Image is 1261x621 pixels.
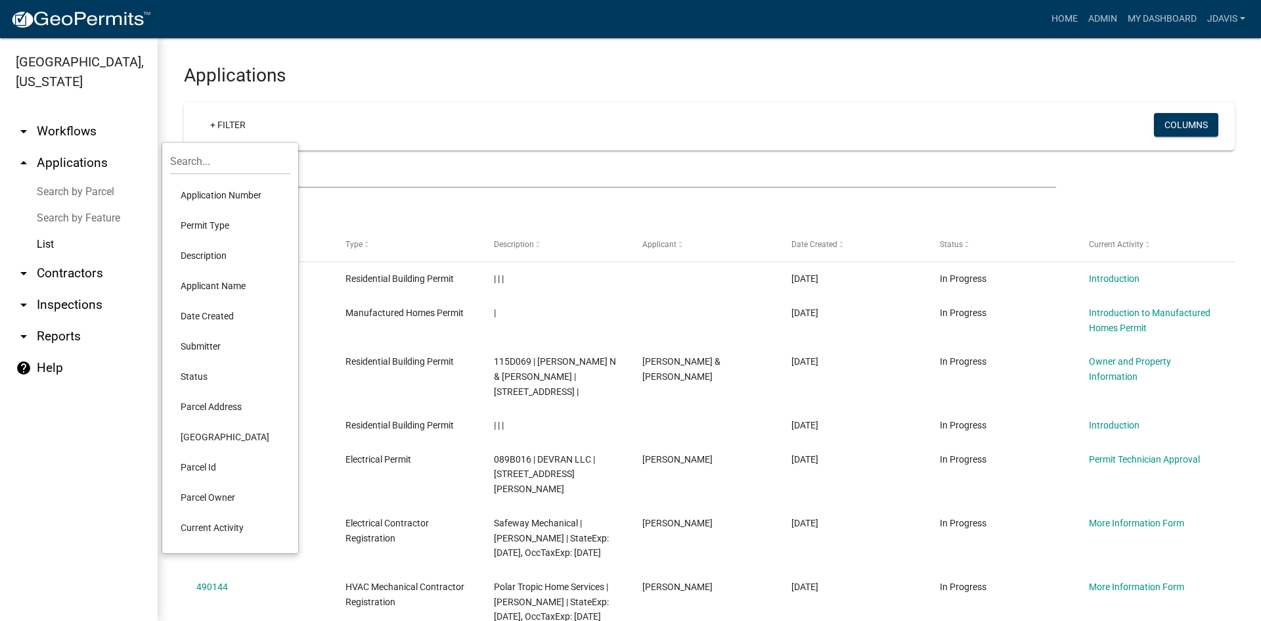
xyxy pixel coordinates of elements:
li: Description [170,241,290,271]
a: Admin [1083,7,1122,32]
a: + Filter [200,113,256,137]
input: Search for applications [184,161,1056,188]
span: 10/09/2025 [791,356,818,367]
a: Introduction [1089,273,1139,284]
i: arrow_drop_up [16,155,32,171]
datatable-header-cell: Type [332,229,481,261]
li: Application Number [170,180,290,210]
span: Electrical Contractor Registration [345,518,429,543]
span: In Progress [940,420,986,430]
span: 089B016 | DEVRAN LLC | 196 Clifton St SE [494,454,595,495]
i: arrow_drop_down [16,265,32,281]
span: Description [494,240,534,249]
li: Parcel Owner [170,482,290,513]
span: Angelo Gary [642,582,713,592]
li: Status [170,361,290,392]
span: Residential Building Permit [345,273,454,284]
a: Home [1046,7,1083,32]
span: Safeway Mechanical | Gregory Powell | StateExp: 06/30/2026, OccTaxExp: 12/31/2025 [494,518,609,559]
a: Owner and Property Information [1089,356,1171,382]
a: Introduction [1089,420,1139,430]
a: My Dashboard [1122,7,1202,32]
span: Electrical Permit [345,454,411,465]
span: Type [345,240,363,249]
a: jdavis [1202,7,1250,32]
datatable-header-cell: Applicant [630,229,778,261]
span: | [494,308,496,318]
a: More Information Form [1089,582,1184,592]
button: Columns [1154,113,1218,137]
li: Parcel Id [170,452,290,482]
li: Current Activity [170,513,290,543]
a: Introduction to Manufactured Homes Permit [1089,308,1210,333]
span: 10/08/2025 [791,582,818,592]
span: | | | [494,420,504,430]
span: Status [940,240,963,249]
span: 10/08/2025 [791,454,818,465]
span: Residential Building Permit [345,420,454,430]
input: Search... [170,148,290,175]
datatable-header-cell: Status [927,229,1076,261]
a: More Information Form [1089,518,1184,528]
span: Gregory Powell [642,518,713,528]
li: Date Created [170,301,290,331]
span: 10/09/2025 [791,308,818,318]
span: 10/09/2025 [791,273,818,284]
a: Permit Technician Approval [1089,454,1200,465]
i: arrow_drop_down [16,124,32,139]
span: Residential Building Permit [345,356,454,367]
datatable-header-cell: Date Created [779,229,927,261]
i: help [16,360,32,376]
span: 10/08/2025 [791,518,818,528]
a: 490144 [196,582,228,592]
i: arrow_drop_down [16,329,32,344]
datatable-header-cell: Current Activity [1076,229,1225,261]
span: Gregory Powell [642,454,713,465]
li: Applicant Name [170,271,290,301]
span: Current Activity [1089,240,1143,249]
span: HVAC Mechanical Contractor Registration [345,582,464,607]
span: In Progress [940,518,986,528]
span: | | | [494,273,504,284]
li: Permit Type [170,210,290,241]
h3: Applications [184,64,1235,87]
span: In Progress [940,582,986,592]
span: In Progress [940,454,986,465]
span: 10/09/2025 [791,420,818,430]
span: In Progress [940,308,986,318]
span: 115D069 | PHILLIPS KERRY N & ALISON | 370 S STEEL BRIDGE RD | [494,356,616,397]
span: Applicant [642,240,676,249]
datatable-header-cell: Description [481,229,630,261]
span: In Progress [940,273,986,284]
span: Kerry & Alison Phillips [642,356,720,382]
li: Submitter [170,331,290,361]
li: [GEOGRAPHIC_DATA] [170,422,290,452]
span: In Progress [940,356,986,367]
i: arrow_drop_down [16,297,32,313]
span: Manufactured Homes Permit [345,308,464,318]
li: Parcel Address [170,392,290,422]
span: Date Created [791,240,837,249]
